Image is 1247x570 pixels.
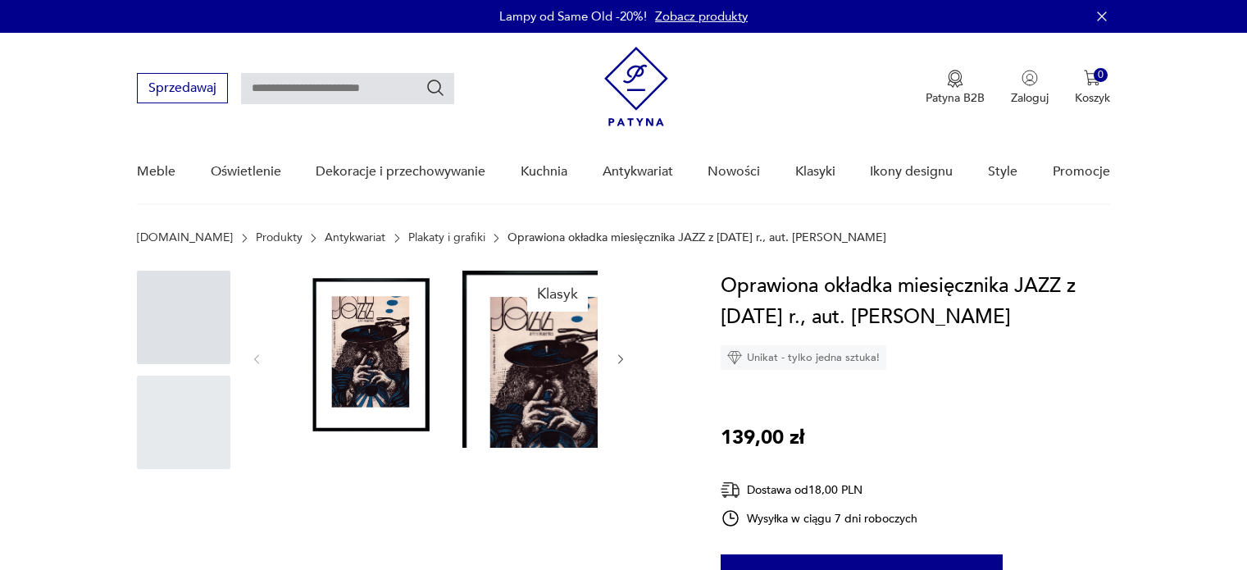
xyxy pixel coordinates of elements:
[988,140,1017,203] a: Style
[795,140,835,203] a: Klasyki
[721,271,1110,333] h1: Oprawiona okładka miesięcznika JAZZ z [DATE] r., aut. [PERSON_NAME]
[655,8,748,25] a: Zobacz produkty
[926,70,985,106] a: Ikona medaluPatyna B2B
[721,345,886,370] div: Unikat - tylko jedna sztuka!
[256,231,303,244] a: Produkty
[1022,70,1038,86] img: Ikonka użytkownika
[499,8,647,25] p: Lampy od Same Old -20%!
[426,78,445,98] button: Szukaj
[708,140,760,203] a: Nowości
[870,140,953,203] a: Ikony designu
[926,70,985,106] button: Patyna B2B
[727,350,742,365] img: Ikona diamentu
[521,140,567,203] a: Kuchnia
[137,231,233,244] a: [DOMAIN_NAME]
[137,84,228,95] a: Sprzedawaj
[1084,70,1100,86] img: Ikona koszyka
[1075,70,1110,106] button: 0Koszyk
[408,231,485,244] a: Plakaty i grafiki
[721,422,804,454] p: 139,00 zł
[926,90,985,106] p: Patyna B2B
[1011,70,1049,106] button: Zaloguj
[721,480,740,500] img: Ikona dostawy
[462,271,636,499] img: Zdjęcie produktu Oprawiona okładka miesięcznika JAZZ z marca 1975 r., aut. Leszek Ołdak
[316,140,485,203] a: Dekoracje i przechowywanie
[603,140,673,203] a: Antykwariat
[604,47,668,126] img: Patyna - sklep z meblami i dekoracjami vintage
[1094,68,1108,82] div: 0
[507,231,886,244] p: Oprawiona okładka miesięcznika JAZZ z [DATE] r., aut. [PERSON_NAME]
[721,480,917,500] div: Dostawa od 18,00 PLN
[527,277,588,312] div: Klasyk
[280,271,454,445] img: Zdjęcie produktu Oprawiona okładka miesięcznika JAZZ z marca 1975 r., aut. Leszek Ołdak
[211,140,281,203] a: Oświetlenie
[137,73,228,103] button: Sprzedawaj
[721,508,917,528] div: Wysyłka w ciągu 7 dni roboczych
[1075,90,1110,106] p: Koszyk
[325,231,385,244] a: Antykwariat
[1053,140,1110,203] a: Promocje
[137,140,175,203] a: Meble
[1011,90,1049,106] p: Zaloguj
[947,70,963,88] img: Ikona medalu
